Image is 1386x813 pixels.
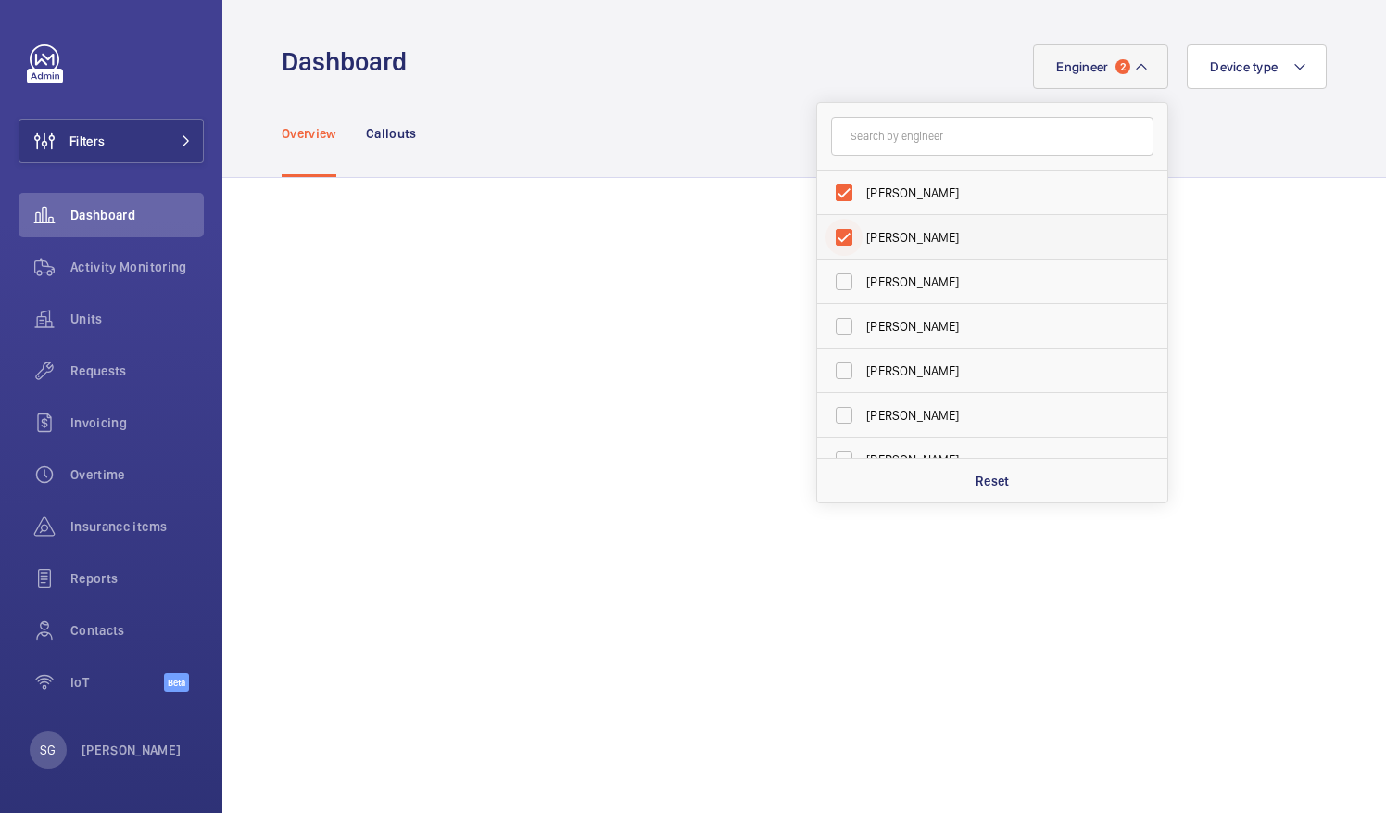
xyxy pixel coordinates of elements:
span: Filters [69,132,105,150]
span: [PERSON_NAME] [866,406,1121,425]
button: Device type [1187,44,1327,89]
span: 2 [1115,59,1130,74]
button: Engineer2 [1033,44,1168,89]
p: Overview [282,124,336,143]
button: Filters [19,119,204,163]
p: Callouts [366,124,417,143]
p: SG [40,741,56,759]
span: Invoicing [70,413,204,432]
span: Insurance items [70,517,204,536]
span: Beta [164,673,189,692]
span: Reports [70,569,204,588]
p: [PERSON_NAME] [82,741,182,759]
p: Reset [976,472,1010,490]
span: Engineer [1056,59,1108,74]
span: [PERSON_NAME] [866,273,1121,291]
span: [PERSON_NAME] [866,228,1121,247]
span: Requests [70,362,204,380]
span: [PERSON_NAME] [866,317,1121,336]
input: Search by engineer [831,117,1153,156]
h1: Dashboard [282,44,418,79]
span: Device type [1210,59,1278,74]
span: [PERSON_NAME] [866,451,1121,469]
span: Overtime [70,465,204,484]
span: Contacts [70,621,204,640]
span: [PERSON_NAME] [866,362,1121,380]
span: Activity Monitoring [70,258,204,276]
span: IoT [70,673,164,692]
span: [PERSON_NAME] [866,184,1121,202]
span: Dashboard [70,206,204,224]
span: Units [70,310,204,328]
